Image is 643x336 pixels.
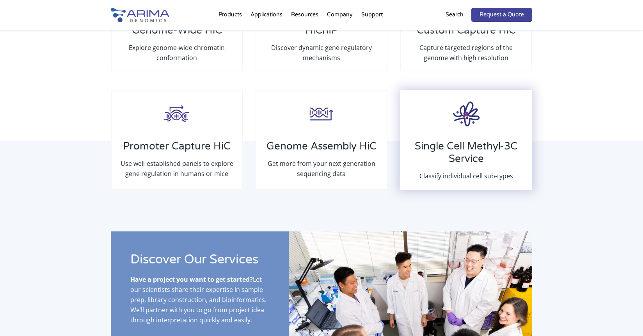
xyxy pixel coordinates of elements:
[264,158,379,179] p: Get more from your next generation sequencing data
[130,275,253,284] b: Have a project you want to get started?
[446,10,464,20] p: Search
[471,8,532,22] a: Request a Quote
[450,98,483,130] img: Epigenetics_Icon_Arima-Genomics-e1638241835481.png
[264,43,379,63] p: Discover dynamic gene regulatory mechanisms
[409,140,524,171] h3: Single Cell Methyl-3C Service
[264,24,379,43] h3: HiChIP
[119,43,234,63] p: Explore genome-wide chromatin conformation
[119,158,234,179] p: Use well-established panels to explore gene regulation in humans or mice
[130,251,269,274] h2: Discover Our Services
[161,98,192,130] img: Promoter-HiC_Icon_Arima-Genomics.png
[409,43,524,63] p: Capture targeted regions of the genome with high resolution
[119,140,234,158] h3: Promoter Capture HiC
[119,24,234,43] h3: Genome-Wide HiC
[604,299,643,336] iframe: Chat Widget
[130,274,269,331] p: Let our scientists share their expertise in sample prep, library construction, and bioinformatics...
[111,8,169,22] img: Arima-Genomics-logo
[409,171,524,181] p: Classify individual cell sub-types
[306,98,337,130] img: High-Coverage-HiC_Icon_Arima-Genomics.png
[264,140,379,158] h3: Genome Assembly HiC
[409,24,524,43] h3: Custom Capture HiC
